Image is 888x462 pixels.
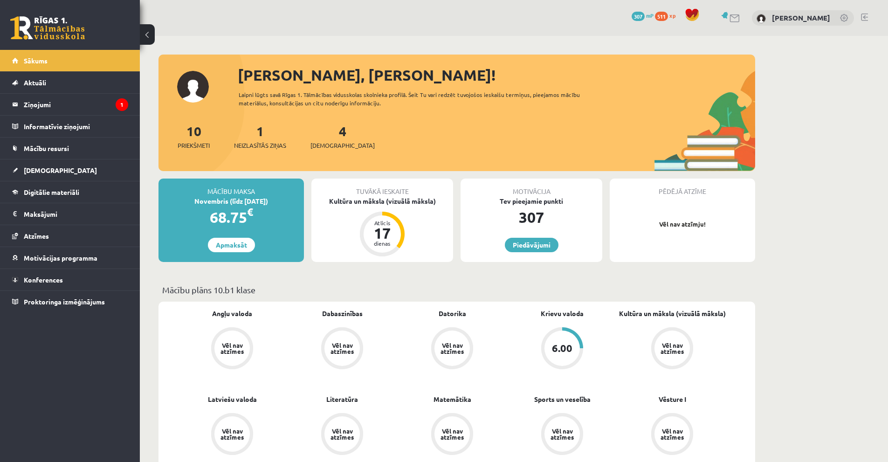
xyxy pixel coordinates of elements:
[329,342,355,354] div: Vēl nav atzīmes
[24,166,97,174] span: [DEMOGRAPHIC_DATA]
[311,196,453,258] a: Kultūra un māksla (vizuālā māksla) Atlicis 17 dienas
[659,394,686,404] a: Vēsture I
[505,238,558,252] a: Piedāvājumi
[247,205,253,219] span: €
[12,159,128,181] a: [DEMOGRAPHIC_DATA]
[534,394,591,404] a: Sports un veselība
[234,141,286,150] span: Neizlasītās ziņas
[287,413,397,457] a: Vēl nav atzīmes
[549,428,575,440] div: Vēl nav atzīmes
[439,309,466,318] a: Datorika
[659,342,685,354] div: Vēl nav atzīmes
[24,144,69,152] span: Mācību resursi
[655,12,680,19] a: 511 xp
[669,12,675,19] span: xp
[311,196,453,206] div: Kultūra un māksla (vizuālā māksla)
[439,428,465,440] div: Vēl nav atzīmes
[632,12,654,19] a: 307 mP
[329,428,355,440] div: Vēl nav atzīmes
[208,238,255,252] a: Apmaksāt
[12,116,128,137] a: Informatīvie ziņojumi
[178,141,210,150] span: Priekšmeti
[234,123,286,150] a: 1Neizlasītās ziņas
[310,123,375,150] a: 4[DEMOGRAPHIC_DATA]
[439,342,465,354] div: Vēl nav atzīmes
[619,309,726,318] a: Kultūra un māksla (vizuālā māksla)
[311,179,453,196] div: Tuvākā ieskaite
[461,206,602,228] div: 307
[158,179,304,196] div: Mācību maksa
[659,428,685,440] div: Vēl nav atzīmes
[397,413,507,457] a: Vēl nav atzīmes
[24,232,49,240] span: Atzīmes
[541,309,584,318] a: Krievu valoda
[239,90,597,107] div: Laipni lūgts savā Rīgas 1. Tālmācības vidusskolas skolnieka profilā. Šeit Tu vari redzēt tuvojošo...
[461,179,602,196] div: Motivācija
[610,179,755,196] div: Pēdējā atzīme
[12,291,128,312] a: Proktoringa izmēģinājums
[434,394,471,404] a: Matemātika
[24,78,46,87] span: Aktuāli
[12,181,128,203] a: Digitālie materiāli
[24,116,128,137] legend: Informatīvie ziņojumi
[507,413,617,457] a: Vēl nav atzīmes
[24,94,128,115] legend: Ziņojumi
[12,72,128,93] a: Aktuāli
[552,343,572,353] div: 6.00
[10,16,85,40] a: Rīgas 1. Tālmācības vidusskola
[368,226,396,241] div: 17
[24,203,128,225] legend: Maksājumi
[177,327,287,371] a: Vēl nav atzīmes
[397,327,507,371] a: Vēl nav atzīmes
[12,138,128,159] a: Mācību resursi
[655,12,668,21] span: 511
[162,283,751,296] p: Mācību plāns 10.b1 klase
[158,196,304,206] div: Novembris (līdz [DATE])
[24,254,97,262] span: Motivācijas programma
[24,297,105,306] span: Proktoringa izmēģinājums
[617,413,727,457] a: Vēl nav atzīmes
[368,220,396,226] div: Atlicis
[238,64,755,86] div: [PERSON_NAME], [PERSON_NAME]!
[158,206,304,228] div: 68.75
[178,123,210,150] a: 10Priekšmeti
[12,50,128,71] a: Sākums
[646,12,654,19] span: mP
[368,241,396,246] div: dienas
[12,225,128,247] a: Atzīmes
[24,276,63,284] span: Konferences
[219,342,245,354] div: Vēl nav atzīmes
[322,309,363,318] a: Dabaszinības
[614,220,750,229] p: Vēl nav atzīmju!
[212,309,252,318] a: Angļu valoda
[632,12,645,21] span: 307
[208,394,257,404] a: Latviešu valoda
[507,327,617,371] a: 6.00
[12,94,128,115] a: Ziņojumi1
[287,327,397,371] a: Vēl nav atzīmes
[116,98,128,111] i: 1
[757,14,766,23] img: Gintars Grīviņš
[24,56,48,65] span: Sākums
[310,141,375,150] span: [DEMOGRAPHIC_DATA]
[772,13,830,22] a: [PERSON_NAME]
[177,413,287,457] a: Vēl nav atzīmes
[461,196,602,206] div: Tev pieejamie punkti
[12,203,128,225] a: Maksājumi
[12,269,128,290] a: Konferences
[24,188,79,196] span: Digitālie materiāli
[617,327,727,371] a: Vēl nav atzīmes
[326,394,358,404] a: Literatūra
[219,428,245,440] div: Vēl nav atzīmes
[12,247,128,269] a: Motivācijas programma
